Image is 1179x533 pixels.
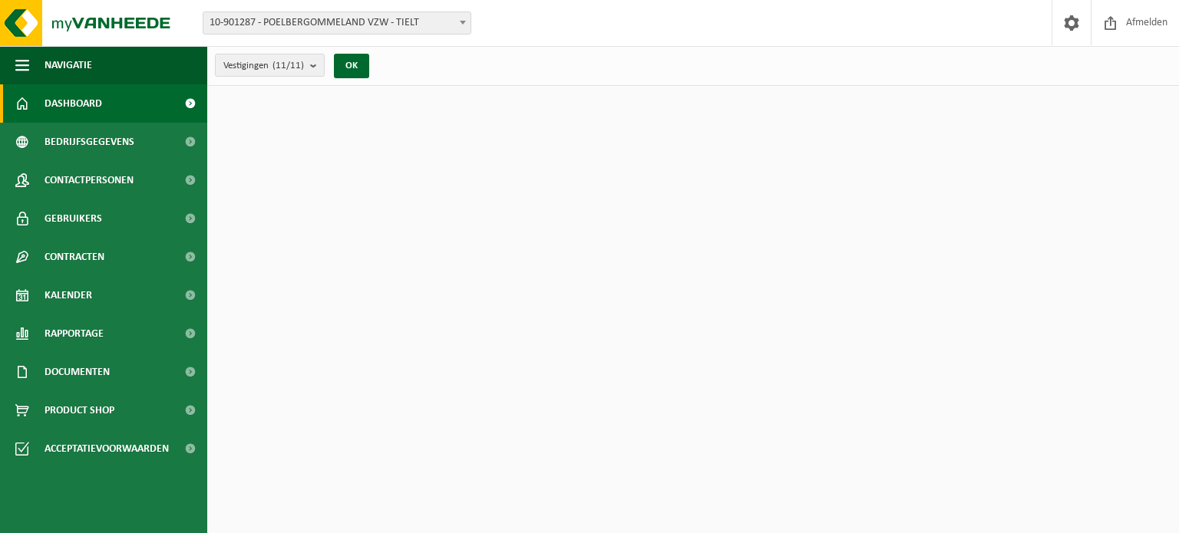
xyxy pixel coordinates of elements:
button: OK [334,54,369,78]
span: Documenten [45,353,110,391]
span: Rapportage [45,314,104,353]
span: 10-901287 - POELBERGOMMELAND VZW - TIELT [203,12,471,34]
span: Navigatie [45,46,92,84]
button: Vestigingen(11/11) [215,54,325,77]
span: Contracten [45,238,104,276]
span: 10-901287 - POELBERGOMMELAND VZW - TIELT [203,12,471,35]
span: Product Shop [45,391,114,429]
span: Vestigingen [223,54,304,77]
span: Contactpersonen [45,161,134,199]
count: (11/11) [272,61,304,71]
span: Gebruikers [45,199,102,238]
span: Bedrijfsgegevens [45,123,134,161]
span: Dashboard [45,84,102,123]
span: Kalender [45,276,92,314]
span: Acceptatievoorwaarden [45,429,169,468]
